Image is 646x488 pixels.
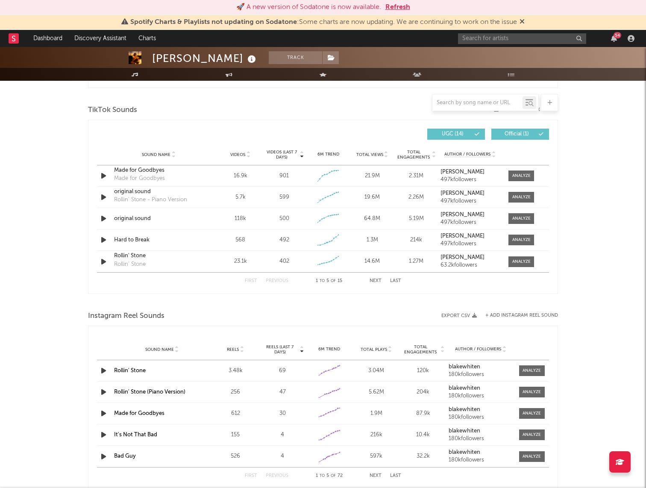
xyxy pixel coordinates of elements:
button: First [245,473,257,478]
div: Rollin' Stone - Piano Version [114,196,187,204]
a: Made for Goodbyes [114,411,164,416]
div: 216k [355,431,398,439]
div: 4 [261,452,304,461]
div: 118k [220,215,260,223]
a: [PERSON_NAME] [440,212,500,218]
div: 492 [279,236,289,244]
button: Next [370,279,382,283]
strong: [PERSON_NAME] [440,233,484,239]
input: Search by song name or URL [432,100,523,106]
div: 3.48k [214,367,257,375]
span: Total Plays [361,347,387,352]
a: Charts [132,30,162,47]
div: 402 [279,257,289,266]
a: original sound [114,215,203,223]
span: Author / Followers [444,152,490,157]
a: original sound [114,188,203,196]
div: 526 [214,452,257,461]
div: 1.3M [352,236,392,244]
strong: [PERSON_NAME] [440,191,484,196]
div: 180k followers [449,436,513,442]
a: blakewhiten [449,450,513,456]
a: [PERSON_NAME] [440,169,500,175]
div: 5.7k [220,193,260,202]
span: Reels [227,347,239,352]
a: Rollin' Stone (Piano Version) [114,389,185,395]
button: Previous [266,279,288,283]
div: Rollin' Stone [114,260,146,269]
div: 🚀 A new version of Sodatone is now available. [236,2,381,12]
div: 500 [279,215,289,223]
div: 21.9M [352,172,392,180]
span: UGC ( 14 ) [433,132,472,137]
div: 599 [279,193,289,202]
a: blakewhiten [449,364,513,370]
button: Export CSV [441,313,477,318]
div: 597k [355,452,398,461]
div: 180k followers [449,415,513,420]
a: blakewhiten [449,428,513,434]
div: 497k followers [440,220,500,226]
div: 180k followers [449,393,513,399]
span: Videos (last 7 days) [264,150,299,160]
a: Dashboard [27,30,68,47]
div: 180k followers [449,457,513,463]
button: 54 [611,35,617,42]
div: 69 [261,367,304,375]
strong: blakewhiten [449,450,480,455]
div: 214k [396,236,436,244]
a: [PERSON_NAME] [440,255,500,261]
div: 180k followers [449,372,513,378]
div: 568 [220,236,260,244]
button: Last [390,279,401,283]
strong: blakewhiten [449,364,480,370]
div: 1.27M [396,257,436,266]
span: Sound Name [142,152,170,157]
div: 63.2k followers [440,262,500,268]
div: 16.9k [220,172,260,180]
a: Rollin' Stone [114,368,146,373]
span: of [331,279,336,283]
a: Bad Guy [114,453,136,459]
a: Hard to Break [114,236,203,244]
strong: blakewhiten [449,428,480,434]
span: to [320,474,325,478]
div: 2.26M [396,193,436,202]
input: Search for artists [458,33,586,44]
div: [PERSON_NAME] [152,51,258,65]
div: 64.8M [352,215,392,223]
span: Official ( 1 ) [497,132,536,137]
div: 6M Trend [308,151,348,158]
a: [PERSON_NAME] [440,233,500,239]
button: Last [390,473,401,478]
strong: blakewhiten [449,385,480,391]
div: 47 [261,388,304,397]
div: 1 5 15 [305,276,352,286]
div: 54 [614,32,621,38]
strong: blakewhiten [449,407,480,412]
button: Refresh [385,2,410,12]
div: 612 [214,409,257,418]
div: 32.2k [402,452,445,461]
div: 1 5 72 [305,471,352,481]
button: First [245,279,257,283]
div: 901 [279,172,289,180]
a: Rollin' Stone [114,252,203,260]
span: Author / Followers [455,347,501,352]
div: 155 [214,431,257,439]
div: 87.9k [402,409,445,418]
button: Previous [266,473,288,478]
div: 10.4k [402,431,445,439]
a: Made for Goodbyes [114,166,203,175]
div: 19.6M [352,193,392,202]
button: UGC(14) [427,129,485,140]
strong: [PERSON_NAME] [440,169,484,175]
span: Reels (last 7 days) [261,344,299,355]
button: Track [269,51,322,64]
strong: [PERSON_NAME] [440,255,484,260]
a: It's Not That Bad [114,432,157,438]
div: 2.31M [396,172,436,180]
